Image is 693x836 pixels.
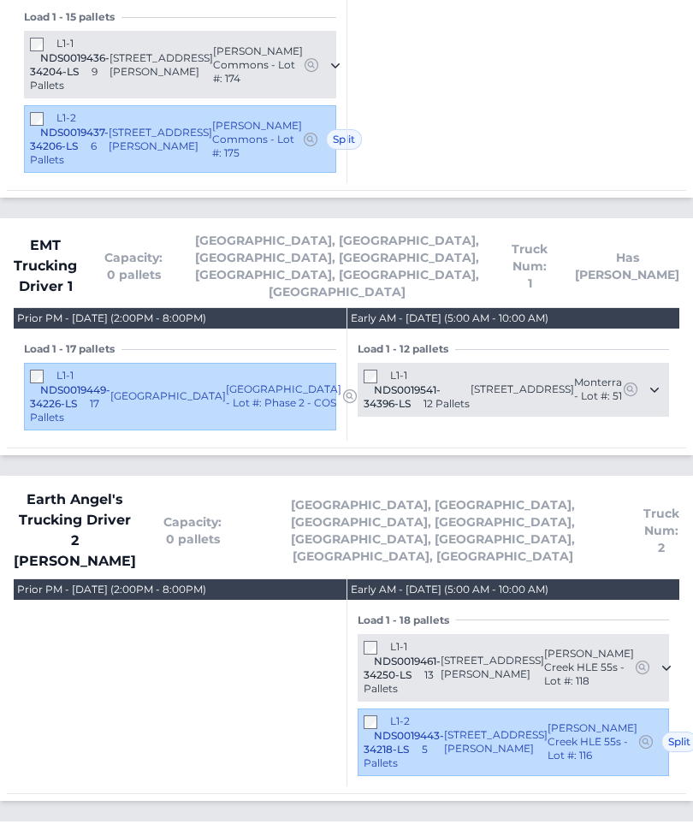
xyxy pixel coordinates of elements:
[364,669,434,696] span: 13 Pallets
[364,730,444,756] span: NDS0019443-34218-LS
[17,584,206,597] div: Prior PM - [DATE] (2:00PM - 8:00PM)
[56,112,76,125] span: L1-2
[544,648,634,689] span: [PERSON_NAME] Creek HLE 55s - Lot #: 118
[104,250,163,284] span: Capacity: 0 pallets
[213,45,303,86] span: [PERSON_NAME] Commons - Lot #: 174
[24,343,121,357] span: Load 1 - 17 pallets
[351,584,548,597] div: Early AM - [DATE] (5:00 AM - 10:00 AM)
[512,241,548,293] span: Truck Num: 1
[358,614,456,628] span: Load 1 - 18 pallets
[574,376,622,404] span: Monterra - Lot #: 51
[24,11,121,25] span: Load 1 - 15 pallets
[30,140,97,167] span: 6 Pallets
[441,655,544,682] span: [STREET_ADDRESS][PERSON_NAME]
[30,384,110,411] span: NDS0019449-34226-LS
[110,390,226,404] span: [GEOGRAPHIC_DATA]
[226,383,341,411] span: [GEOGRAPHIC_DATA] - Lot #: Phase 2 - COS
[390,715,410,728] span: L1-2
[110,52,213,80] span: [STREET_ADDRESS][PERSON_NAME]
[643,506,679,557] span: Truck Num: 2
[17,312,206,326] div: Prior PM - [DATE] (2:00PM - 8:00PM)
[249,497,616,566] span: [GEOGRAPHIC_DATA], [GEOGRAPHIC_DATA], [GEOGRAPHIC_DATA], [GEOGRAPHIC_DATA], [GEOGRAPHIC_DATA], [G...
[14,236,77,298] span: EMT Trucking Driver 1
[423,398,470,411] span: 12 Pallets
[390,370,407,382] span: L1-1
[190,233,484,301] span: [GEOGRAPHIC_DATA], [GEOGRAPHIC_DATA], [GEOGRAPHIC_DATA], [GEOGRAPHIC_DATA], [GEOGRAPHIC_DATA], [G...
[364,744,428,770] span: 5 Pallets
[212,120,302,161] span: [PERSON_NAME] Commons - Lot #: 175
[30,52,110,79] span: NDS0019436-34204-LS
[444,729,548,756] span: [STREET_ADDRESS][PERSON_NAME]
[471,383,574,397] span: [STREET_ADDRESS]
[364,655,441,682] span: NDS0019461-34250-LS
[358,343,455,357] span: Load 1 - 12 pallets
[109,127,212,154] span: [STREET_ADDRESS][PERSON_NAME]
[351,312,548,326] div: Early AM - [DATE] (5:00 AM - 10:00 AM)
[326,130,362,151] span: Split
[163,514,222,548] span: Capacity: 0 pallets
[56,370,74,382] span: L1-1
[56,38,74,50] span: L1-1
[30,398,99,424] span: 17 Pallets
[548,722,637,763] span: [PERSON_NAME] Creek HLE 55s - Lot #: 116
[14,490,136,572] span: Earth Angel's Trucking Driver 2 [PERSON_NAME]
[575,250,679,284] span: Has [PERSON_NAME]
[390,641,407,654] span: L1-1
[364,384,441,411] span: NDS0019541-34396-LS
[30,66,98,92] span: 9 Pallets
[30,127,109,153] span: NDS0019437-34206-LS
